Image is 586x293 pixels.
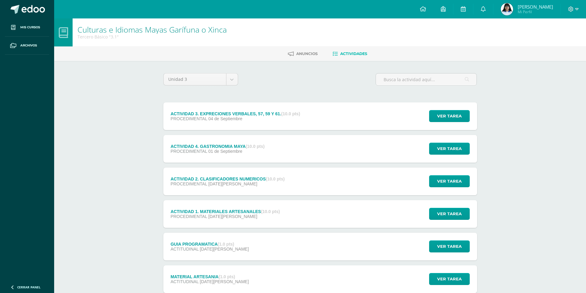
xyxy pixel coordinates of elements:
[168,73,221,85] span: Unidad 3
[170,279,198,284] span: ACTITUDINAL
[170,181,207,186] span: PROCEDIMENTAL
[200,279,249,284] span: [DATE][PERSON_NAME]
[20,25,40,30] span: Mis cursos
[501,3,513,15] img: 10cd0ff96dcdd9aae5e100e083d68cd6.png
[518,9,553,14] span: Mi Perfil
[170,242,249,247] div: GUIA PROGRAMATICA
[5,37,49,55] a: Archivos
[200,247,249,251] span: [DATE][PERSON_NAME]
[333,49,367,59] a: Actividades
[170,176,285,181] div: ACTIVIDAD 2. CLASIFICADORES NUMERICOS
[266,176,285,181] strong: (10.0 pts)
[246,144,265,149] strong: (10.0 pts)
[78,34,227,40] div: Tercero Básico '3.1'
[340,51,367,56] span: Actividades
[437,110,462,122] span: Ver tarea
[281,111,300,116] strong: (10.0 pts)
[437,176,462,187] span: Ver tarea
[429,110,470,122] button: Ver tarea
[218,242,234,247] strong: (1.0 pts)
[170,144,265,149] div: ACTIVIDAD 4. GASTRONOMIA MAYA
[208,116,242,121] span: 04 de Septiembre
[437,273,462,285] span: Ver tarea
[437,241,462,252] span: Ver tarea
[208,181,257,186] span: [DATE][PERSON_NAME]
[170,247,198,251] span: ACTITUDINAL
[5,18,49,37] a: Mis cursos
[429,240,470,252] button: Ver tarea
[20,43,37,48] span: Archivos
[296,51,318,56] span: Anuncios
[170,214,207,219] span: PROCEDIMENTAL
[170,116,207,121] span: PROCEDIMENTAL
[261,209,280,214] strong: (10.0 pts)
[437,208,462,220] span: Ver tarea
[208,149,242,154] span: 01 de Septiembre
[429,143,470,155] button: Ver tarea
[429,175,470,187] button: Ver tarea
[78,24,227,35] a: Culturas e Idiomas Mayas Garífuna o Xinca
[518,4,553,10] span: [PERSON_NAME]
[170,149,207,154] span: PROCEDIMENTAL
[17,285,41,289] span: Cerrar panel
[164,73,238,85] a: Unidad 3
[170,111,300,116] div: ACTIVIDAD 3. EXPRECIONES VERBALES, 57, 59 Y 61.
[208,214,257,219] span: [DATE][PERSON_NAME]
[170,274,249,279] div: MATERIAL ARTESANIA
[288,49,318,59] a: Anuncios
[429,273,470,285] button: Ver tarea
[376,73,476,85] input: Busca la actividad aquí...
[218,274,235,279] strong: (1.0 pts)
[437,143,462,154] span: Ver tarea
[429,208,470,220] button: Ver tarea
[170,209,280,214] div: ACTIVIDAD 1. MATERIALES ARTESANALES
[78,25,227,34] h1: Culturas e Idiomas Mayas Garífuna o Xinca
